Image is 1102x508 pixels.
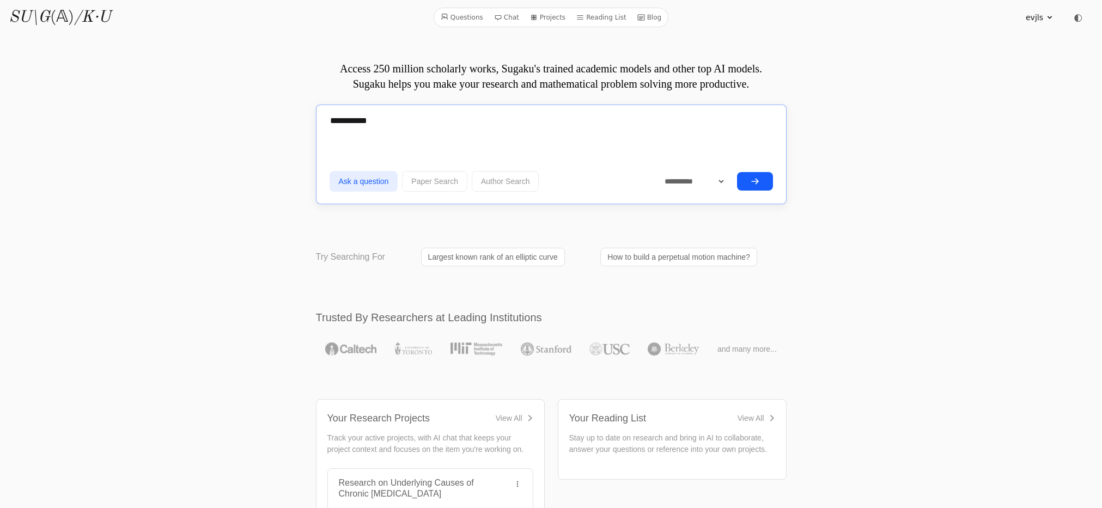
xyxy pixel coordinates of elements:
[1074,13,1082,22] span: ◐
[1026,12,1043,23] span: evjls
[325,342,376,356] img: Caltech
[436,10,488,25] a: Questions
[9,8,111,27] a: SU\G(𝔸)/K·U
[496,413,533,424] a: View All
[330,171,398,192] button: Ask a question
[472,171,539,192] button: Author Search
[521,342,571,356] img: Stanford
[316,250,385,264] p: Try Searching For
[572,10,631,25] a: Reading List
[327,432,533,455] p: Track your active projects, with AI chat that keeps your project context and focuses on the item ...
[738,413,764,424] div: View All
[717,344,777,354] span: and many more...
[450,342,502,356] img: MIT
[600,248,757,266] a: How to build a perpetual motion machine?
[648,342,699,356] img: UC Berkeley
[327,411,430,426] div: Your Research Projects
[316,61,787,91] p: Access 250 million scholarly works, Sugaku's trained academic models and other top AI models. Sug...
[421,248,565,266] a: Largest known rank of an elliptic curve
[1067,7,1089,28] button: ◐
[496,413,522,424] div: View All
[395,342,432,356] img: University of Toronto
[738,413,775,424] a: View All
[74,9,111,26] i: /K·U
[9,9,50,26] i: SU\G
[633,10,666,25] a: Blog
[569,432,775,455] p: Stay up to date on research and bring in AI to collaborate, answer your questions or reference in...
[339,478,474,498] a: Research on Underlying Causes of Chronic [MEDICAL_DATA]
[589,342,629,356] img: USC
[316,310,787,325] h2: Trusted By Researchers at Leading Institutions
[490,10,523,25] a: Chat
[526,10,570,25] a: Projects
[569,411,646,426] div: Your Reading List
[402,171,467,192] button: Paper Search
[1026,12,1054,23] summary: evjls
